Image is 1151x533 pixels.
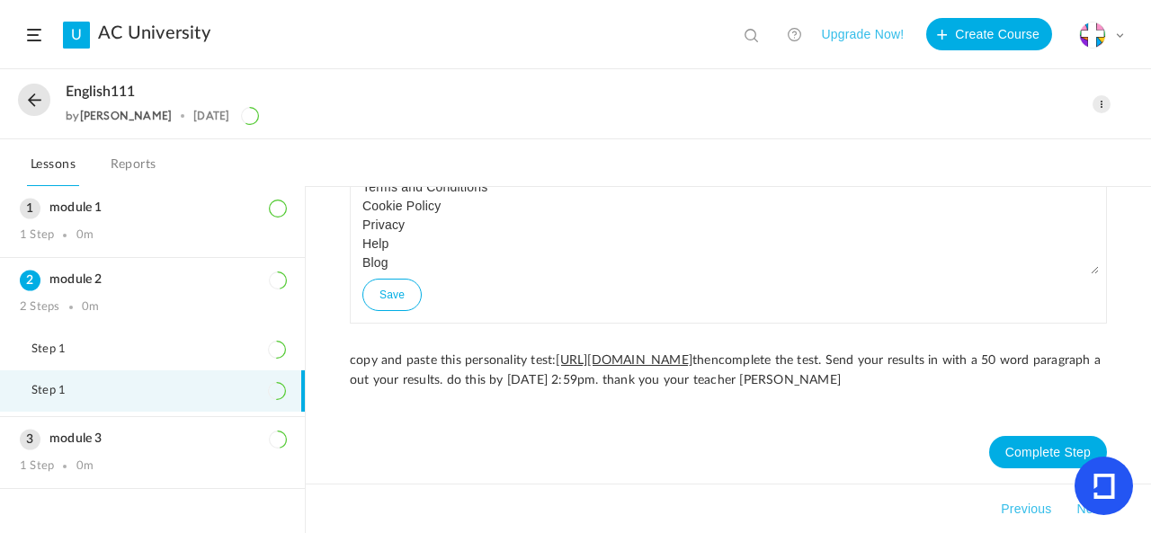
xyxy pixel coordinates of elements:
button: Previous [997,498,1055,520]
u: [URL][DOMAIN_NAME] [556,354,692,367]
img: cross-mosaek.png [1080,22,1105,48]
h3: module 1 [20,200,285,216]
div: 0m [76,228,94,243]
a: [PERSON_NAME] [80,109,173,122]
a: U [63,22,90,49]
button: Complete Step [989,436,1107,468]
span: Step 1 [31,384,88,398]
div: by [66,110,172,122]
a: Lessons [27,153,79,187]
div: 2 Steps [20,300,59,315]
div: 0m [82,300,99,315]
div: 1 Step [20,459,54,474]
a: Reports [107,153,160,187]
p: copy and paste this personality test: thencomplete the test. Send your results in with a 50 word ... [350,351,1107,391]
div: [DATE] [193,110,229,122]
div: 0m [76,459,94,474]
h3: module 3 [20,431,285,447]
div: 1 Step [20,228,54,243]
span: english111 [66,84,135,101]
h3: module 2 [20,272,285,288]
span: Step 1 [31,342,88,357]
button: Create Course [926,18,1052,50]
button: Save [362,279,422,311]
button: Upgrade Now! [821,18,904,50]
button: Next [1073,498,1107,520]
a: AC University [98,22,210,44]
